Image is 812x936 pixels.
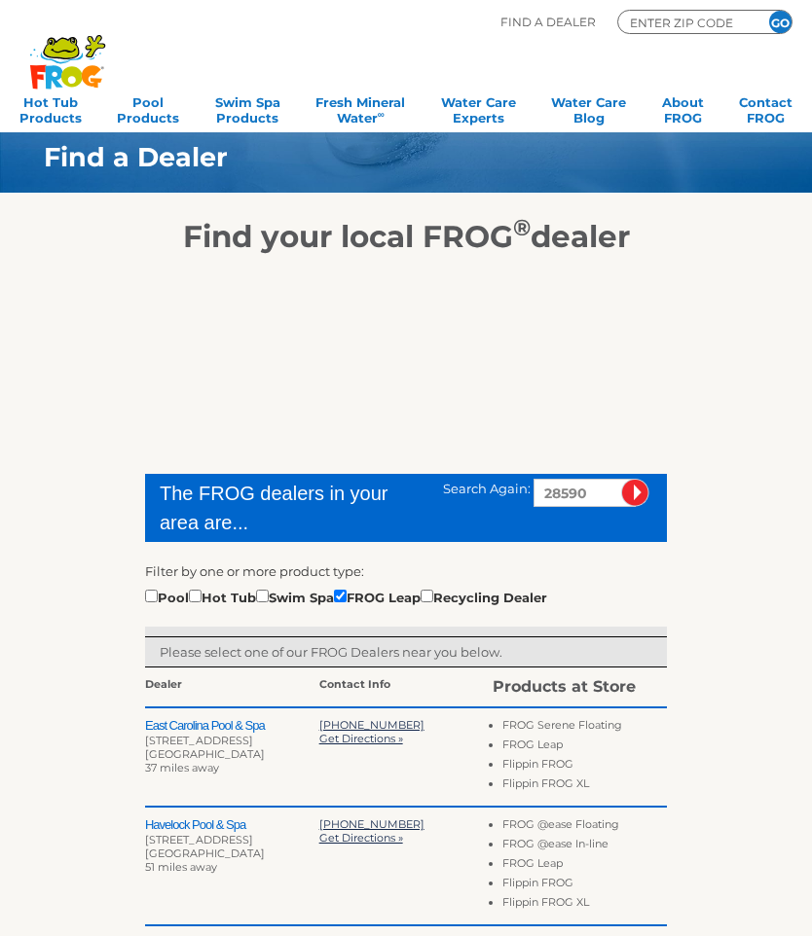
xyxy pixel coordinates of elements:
h2: Find your local FROG dealer [15,218,797,255]
a: Hot TubProducts [19,89,82,127]
a: [PHONE_NUMBER] [319,817,424,831]
li: Flippin FROG [502,876,667,895]
label: Filter by one or more product type: [145,561,364,581]
a: Get Directions » [319,732,403,745]
li: FROG @ease Floating [502,817,667,837]
h2: East Carolina Pool & Spa [145,718,319,734]
a: Swim SpaProducts [215,89,280,127]
div: [STREET_ADDRESS] [145,833,319,846]
li: Flippin FROG XL [502,776,667,796]
h1: Find a Dealer [44,142,720,172]
sup: ® [513,213,531,241]
div: Pool Hot Tub Swim Spa FROG Leap Recycling Dealer [145,586,547,607]
a: Get Directions » [319,831,403,845]
a: AboutFROG [662,89,704,127]
span: 51 miles away [145,860,217,874]
sup: ∞ [378,109,385,120]
h2: Havelock Pool & Spa [145,817,319,833]
li: Flippin FROG [502,757,667,776]
li: FROG @ease In-line [502,837,667,856]
a: PoolProducts [117,89,179,127]
div: [GEOGRAPHIC_DATA] [145,747,319,761]
li: FROG Serene Floating [502,718,667,738]
div: [GEOGRAPHIC_DATA] [145,846,319,860]
input: GO [769,11,792,33]
div: The FROG dealers in your area are... [160,479,413,537]
a: Water CareExperts [441,89,516,127]
img: Frog Products Logo [19,10,116,90]
div: Contact Info [319,677,494,697]
a: ContactFROG [739,89,793,127]
a: [PHONE_NUMBER] [319,718,424,732]
a: Fresh MineralWater∞ [315,89,405,127]
div: Products at Store [493,677,667,697]
li: FROG Leap [502,856,667,876]
p: Please select one of our FROG Dealers near you below. [160,642,652,662]
span: Search Again: [443,481,531,496]
li: Flippin FROG XL [502,895,667,915]
a: Water CareBlog [551,89,626,127]
li: FROG Leap [502,738,667,757]
input: Submit [621,479,649,507]
p: Find A Dealer [500,10,596,34]
div: Dealer [145,677,319,697]
div: [STREET_ADDRESS] [145,734,319,747]
span: 37 miles away [145,761,219,774]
